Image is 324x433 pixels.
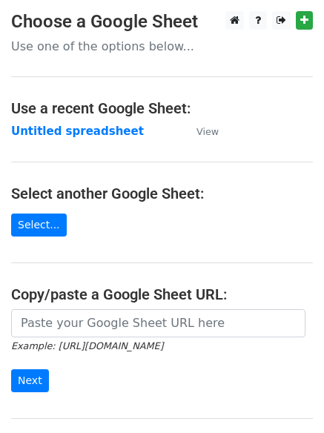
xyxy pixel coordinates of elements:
[11,39,313,54] p: Use one of the options below...
[11,99,313,117] h4: Use a recent Google Sheet:
[11,340,163,351] small: Example: [URL][DOMAIN_NAME]
[11,309,305,337] input: Paste your Google Sheet URL here
[182,125,219,138] a: View
[11,214,67,237] a: Select...
[11,285,313,303] h4: Copy/paste a Google Sheet URL:
[11,369,49,392] input: Next
[196,126,219,137] small: View
[11,125,144,138] a: Untitled spreadsheet
[11,11,313,33] h3: Choose a Google Sheet
[11,185,313,202] h4: Select another Google Sheet:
